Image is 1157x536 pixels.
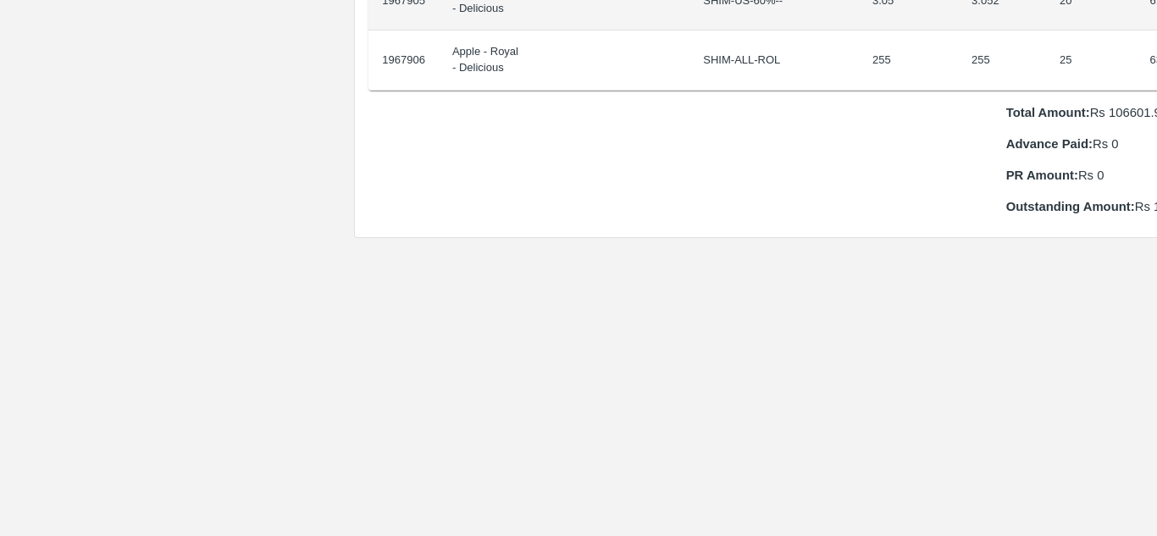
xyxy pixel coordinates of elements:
b: Outstanding Amount: [1006,200,1135,213]
td: 1967906 [368,30,439,90]
td: 255 [859,30,958,90]
td: Apple - Royal - Delicious [439,30,535,90]
b: PR Amount: [1006,169,1078,182]
b: Total Amount: [1006,106,1090,119]
td: SHIM-ALL-ROL [689,30,859,90]
td: 25 [1046,30,1136,90]
td: 255 [958,30,1046,90]
b: Advance Paid: [1006,137,1093,151]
